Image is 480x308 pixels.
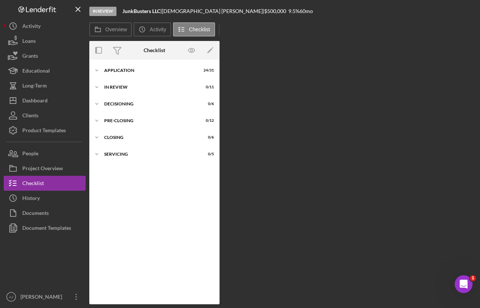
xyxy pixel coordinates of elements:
button: History [4,191,86,206]
div: Long-Term [22,78,47,95]
button: Document Templates [4,220,86,235]
button: Clients [4,108,86,123]
button: Overview [89,22,132,36]
div: Loans [22,34,36,50]
button: Checklist [173,22,215,36]
div: Servicing [104,152,195,156]
div: | [122,8,162,14]
button: Long-Term [4,78,86,93]
div: In Review [104,85,195,89]
div: Clients [22,108,38,125]
span: $500,000 [264,8,286,14]
button: Loans [4,34,86,48]
div: Pre-Closing [104,118,195,123]
button: People [4,146,86,161]
div: 0 / 6 [201,135,214,140]
div: Checklist [144,47,165,53]
button: Dashboard [4,93,86,108]
div: 0 / 6 [201,102,214,106]
div: Closing [104,135,195,140]
text: AJ [9,295,13,299]
div: 24 / 31 [201,68,214,73]
div: Product Templates [22,123,66,140]
label: Activity [150,26,166,32]
div: 9.5 % [288,8,300,14]
div: 0 / 11 [201,85,214,89]
div: Decisioning [104,102,195,106]
span: 1 [470,275,476,281]
button: Product Templates [4,123,86,138]
button: Documents [4,206,86,220]
div: Documents [22,206,49,222]
label: Checklist [189,26,210,32]
button: AJ[PERSON_NAME] [4,289,86,304]
button: Educational [4,63,86,78]
div: 0 / 12 [201,118,214,123]
div: Educational [22,63,50,80]
button: Checklist [4,176,86,191]
div: Activity [22,19,41,35]
div: People [22,146,38,163]
label: Overview [105,26,127,32]
div: Grants [22,48,38,65]
div: Document Templates [22,220,71,237]
div: 60 mo [300,8,313,14]
div: Project Overview [22,161,63,178]
iframe: Intercom live chat [455,275,473,293]
div: Dashboard [22,93,48,110]
button: Project Overview [4,161,86,176]
div: 0 / 5 [201,152,214,156]
b: JunkBusters LLC [122,8,160,14]
button: Activity [134,22,171,36]
div: [DEMOGRAPHIC_DATA] [PERSON_NAME] | [162,8,264,14]
button: Grants [4,48,86,63]
div: Checklist [22,176,44,193]
div: In Review [89,7,116,16]
div: History [22,191,40,207]
button: Activity [4,19,86,34]
div: [PERSON_NAME] [19,289,67,306]
div: Application [104,68,195,73]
